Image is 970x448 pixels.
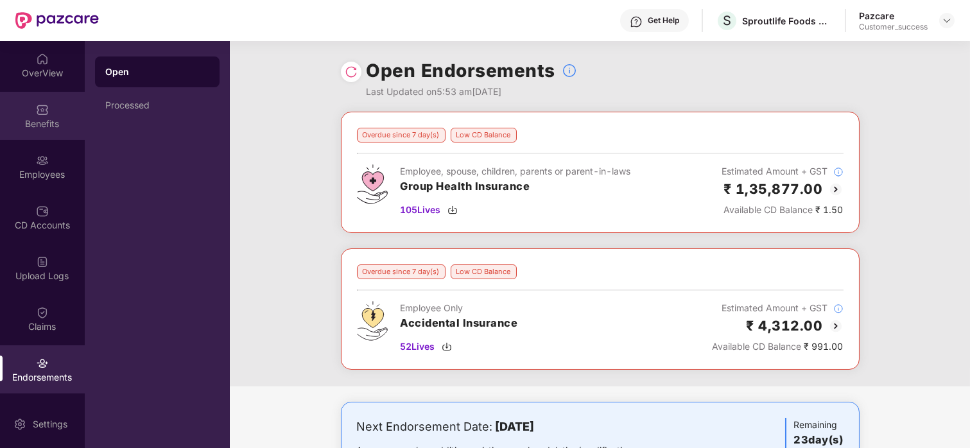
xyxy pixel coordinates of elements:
div: Estimated Amount + GST [722,164,844,178]
img: svg+xml;base64,PHN2ZyBpZD0iRG93bmxvYWQtMzJ4MzIiIHhtbG5zPSJodHRwOi8vd3d3LnczLm9yZy8yMDAwL3N2ZyIgd2... [447,205,458,215]
div: Low CD Balance [451,128,517,142]
h1: Open Endorsements [367,56,556,85]
h2: ₹ 4,312.00 [747,315,823,336]
img: svg+xml;base64,PHN2ZyB4bWxucz0iaHR0cDovL3d3dy53My5vcmcvMjAwMC9zdmciIHdpZHRoPSI0Ny43MTQiIGhlaWdodD... [357,164,388,204]
img: svg+xml;base64,PHN2ZyBpZD0iSW5mb18tXzMyeDMyIiBkYXRhLW5hbWU9IkluZm8gLSAzMngzMiIgeG1sbnM9Imh0dHA6Ly... [562,63,577,78]
div: Open [105,65,209,78]
img: svg+xml;base64,PHN2ZyBpZD0iRW5kb3JzZW1lbnRzIiB4bWxucz0iaHR0cDovL3d3dy53My5vcmcvMjAwMC9zdmciIHdpZH... [36,357,49,370]
div: ₹ 1.50 [722,203,844,217]
div: Get Help [648,15,679,26]
img: svg+xml;base64,PHN2ZyBpZD0iRW1wbG95ZWVzIiB4bWxucz0iaHR0cDovL3d3dy53My5vcmcvMjAwMC9zdmciIHdpZHRoPS... [36,154,49,167]
img: svg+xml;base64,PHN2ZyBpZD0iUmVsb2FkLTMyeDMyIiB4bWxucz0iaHR0cDovL3d3dy53My5vcmcvMjAwMC9zdmciIHdpZH... [345,65,358,78]
img: New Pazcare Logo [15,12,99,29]
div: Settings [29,418,71,431]
div: Employee, spouse, children, parents or parent-in-laws [401,164,631,178]
img: svg+xml;base64,PHN2ZyBpZD0iSW5mb18tXzMyeDMyIiBkYXRhLW5hbWU9IkluZm8gLSAzMngzMiIgeG1sbnM9Imh0dHA6Ly... [833,167,844,177]
img: svg+xml;base64,PHN2ZyB4bWxucz0iaHR0cDovL3d3dy53My5vcmcvMjAwMC9zdmciIHdpZHRoPSI0OS4zMjEiIGhlaWdodD... [357,301,388,341]
span: S [723,13,731,28]
img: svg+xml;base64,PHN2ZyBpZD0iSG9tZSIgeG1sbnM9Imh0dHA6Ly93d3cudzMub3JnLzIwMDAvc3ZnIiB3aWR0aD0iMjAiIG... [36,53,49,65]
h3: Accidental Insurance [401,315,518,332]
div: Last Updated on 5:53 am[DATE] [367,85,578,99]
div: Estimated Amount + GST [713,301,844,315]
span: 52 Lives [401,340,435,354]
img: svg+xml;base64,PHN2ZyBpZD0iRG93bmxvYWQtMzJ4MzIiIHhtbG5zPSJodHRwOi8vd3d3LnczLm9yZy8yMDAwL3N2ZyIgd2... [442,341,452,352]
div: ₹ 991.00 [713,340,844,354]
div: Overdue since 7 day(s) [357,264,446,279]
h2: ₹ 1,35,877.00 [723,178,823,200]
div: Low CD Balance [451,264,517,279]
div: Processed [105,100,209,110]
img: svg+xml;base64,PHN2ZyBpZD0iQ0RfQWNjb3VudHMiIGRhdGEtbmFtZT0iQ0QgQWNjb3VudHMiIHhtbG5zPSJodHRwOi8vd3... [36,205,49,218]
img: svg+xml;base64,PHN2ZyBpZD0iU2V0dGluZy0yMHgyMCIgeG1sbnM9Imh0dHA6Ly93d3cudzMub3JnLzIwMDAvc3ZnIiB3aW... [13,418,26,431]
img: svg+xml;base64,PHN2ZyBpZD0iQmFjay0yMHgyMCIgeG1sbnM9Imh0dHA6Ly93d3cudzMub3JnLzIwMDAvc3ZnIiB3aWR0aD... [828,182,844,197]
span: Available CD Balance [724,204,813,215]
img: svg+xml;base64,PHN2ZyBpZD0iQmFjay0yMHgyMCIgeG1sbnM9Imh0dHA6Ly93d3cudzMub3JnLzIwMDAvc3ZnIiB3aWR0aD... [828,318,844,334]
img: svg+xml;base64,PHN2ZyBpZD0iQmVuZWZpdHMiIHhtbG5zPSJodHRwOi8vd3d3LnczLm9yZy8yMDAwL3N2ZyIgd2lkdGg9Ij... [36,103,49,116]
div: Next Endorsement Date: [357,418,673,436]
div: Overdue since 7 day(s) [357,128,446,142]
div: Pazcare [859,10,928,22]
b: [DATE] [496,420,535,433]
h3: Group Health Insurance [401,178,631,195]
img: svg+xml;base64,PHN2ZyBpZD0iSGVscC0zMngzMiIgeG1sbnM9Imh0dHA6Ly93d3cudzMub3JnLzIwMDAvc3ZnIiB3aWR0aD... [630,15,643,28]
img: svg+xml;base64,PHN2ZyBpZD0iQ2xhaW0iIHhtbG5zPSJodHRwOi8vd3d3LnczLm9yZy8yMDAwL3N2ZyIgd2lkdGg9IjIwIi... [36,306,49,319]
div: Customer_success [859,22,928,32]
img: svg+xml;base64,PHN2ZyBpZD0iSW5mb18tXzMyeDMyIiBkYXRhLW5hbWU9IkluZm8gLSAzMngzMiIgeG1sbnM9Imh0dHA6Ly... [833,304,844,314]
span: 105 Lives [401,203,441,217]
div: Sproutlife Foods Private Limited [742,15,832,27]
img: svg+xml;base64,PHN2ZyBpZD0iRHJvcGRvd24tMzJ4MzIiIHhtbG5zPSJodHRwOi8vd3d3LnczLm9yZy8yMDAwL3N2ZyIgd2... [942,15,952,26]
div: Employee Only [401,301,518,315]
span: Available CD Balance [713,341,802,352]
img: svg+xml;base64,PHN2ZyBpZD0iVXBsb2FkX0xvZ3MiIGRhdGEtbmFtZT0iVXBsb2FkIExvZ3MiIHhtbG5zPSJodHRwOi8vd3... [36,255,49,268]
